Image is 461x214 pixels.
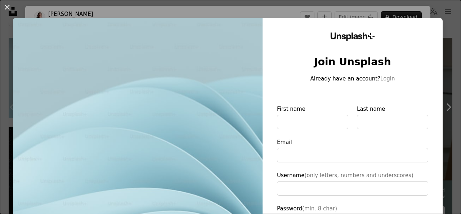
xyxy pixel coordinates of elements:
[277,148,428,162] input: Email
[277,181,428,196] input: Username(only letters, numbers and underscores)
[302,205,337,212] span: (min. 8 char)
[277,105,348,129] label: First name
[277,171,428,196] label: Username
[304,172,413,179] span: (only letters, numbers and underscores)
[357,105,428,129] label: Last name
[380,74,395,83] button: Login
[277,56,428,69] h1: Join Unsplash
[277,138,428,162] label: Email
[277,115,348,129] input: First name
[357,115,428,129] input: Last name
[277,74,428,83] p: Already have an account?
